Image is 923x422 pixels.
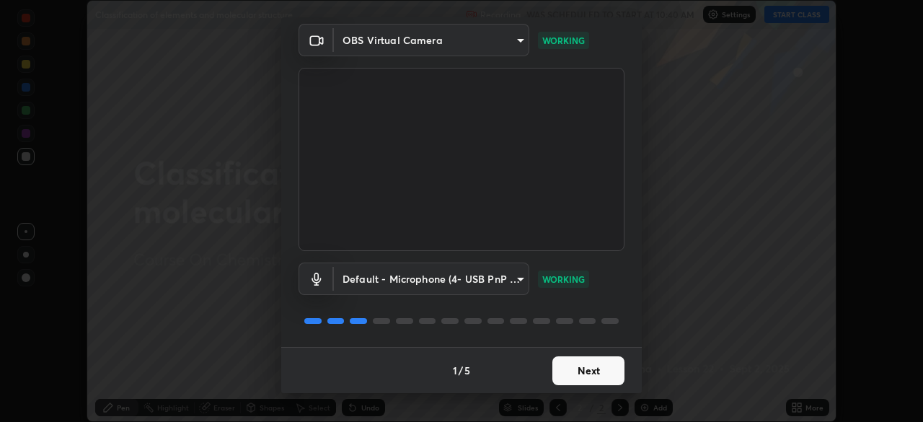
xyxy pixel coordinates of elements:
h4: / [459,363,463,378]
button: Next [552,356,624,385]
div: OBS Virtual Camera [334,24,529,56]
p: WORKING [542,273,585,286]
p: WORKING [542,34,585,47]
h4: 1 [453,363,457,378]
div: OBS Virtual Camera [334,263,529,295]
h4: 5 [464,363,470,378]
